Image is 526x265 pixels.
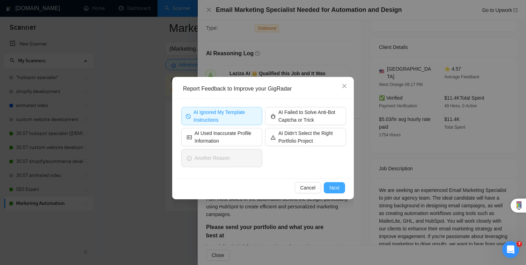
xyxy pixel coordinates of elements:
button: warningAI Didn’t Select the Right Portfolio Project [265,128,346,146]
span: idcard [187,134,192,139]
span: 7 [517,241,522,247]
button: bugAI Failed to Solve Anti-Bot Captcha or Trick [265,107,346,125]
span: Next [329,184,339,192]
span: bug [271,113,276,119]
div: Report Feedback to Improve your GigRadar [183,85,348,93]
span: stop [186,113,191,119]
button: frownAnother Reason [181,149,262,167]
button: Next [324,182,345,193]
span: AI Used Inaccurate Profile Information [195,129,257,145]
span: AI Didn’t Select the Right Portfolio Project [278,129,341,145]
button: Cancel [295,182,321,193]
span: AI Ignored My Template Instructions [193,108,258,124]
button: Close [335,77,354,96]
iframe: Intercom live chat [502,241,519,258]
span: AI Failed to Solve Anti-Bot Captcha or Trick [278,108,341,124]
span: warning [271,134,276,139]
span: close [342,83,347,89]
button: stopAI Ignored My Template Instructions [181,107,262,125]
button: idcardAI Used Inaccurate Profile Information [181,128,262,146]
span: Cancel [300,184,316,192]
